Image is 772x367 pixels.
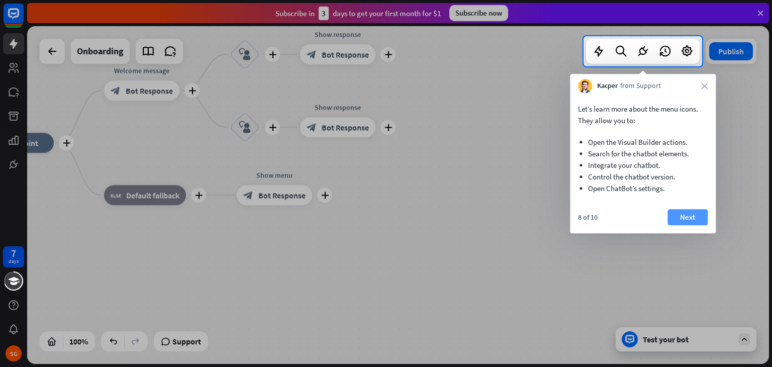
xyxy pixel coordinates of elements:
li: Integrate your chatbot. [588,159,698,171]
li: Open the Visual Builder actions. [588,136,698,148]
button: Next [667,209,708,225]
div: 8 of 10 [578,213,598,222]
span: from Support [620,81,661,91]
li: Open ChatBot’s settings. [588,182,698,194]
i: close [702,83,708,89]
li: Search for the chatbot elements. [588,148,698,159]
button: Open LiveChat chat widget [8,4,38,34]
p: Let’s learn more about the menu icons. They allow you to: [578,103,708,126]
li: Control the chatbot version. [588,171,698,182]
span: Kacper [597,81,618,91]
